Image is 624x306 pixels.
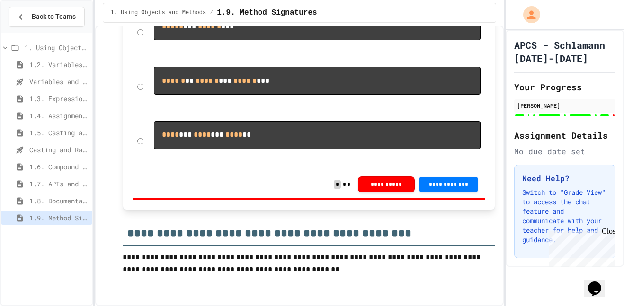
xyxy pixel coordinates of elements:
[29,145,89,155] span: Casting and Ranges of variables - Quiz
[4,4,65,60] div: Chat with us now!Close
[514,129,615,142] h2: Assignment Details
[29,196,89,206] span: 1.8. Documentation with Comments and Preconditions
[25,43,89,52] span: 1. Using Objects and Methods
[111,9,206,17] span: 1. Using Objects and Methods
[29,179,89,189] span: 1.7. APIs and Libraries
[29,111,89,121] span: 1.4. Assignment and Input
[29,77,89,87] span: Variables and Data Types - Quiz
[517,101,613,110] div: [PERSON_NAME]
[522,188,607,245] p: Switch to "Grade View" to access the chat feature and communicate with your teacher for help and ...
[32,12,76,22] span: Back to Teams
[522,173,607,184] h3: Need Help?
[29,162,89,172] span: 1.6. Compound Assignment Operators
[29,94,89,104] span: 1.3. Expressions and Output [New]
[514,38,615,65] h1: APCS - Schlamann [DATE]-[DATE]
[210,9,213,17] span: /
[514,80,615,94] h2: Your Progress
[29,213,89,223] span: 1.9. Method Signatures
[545,227,615,267] iframe: chat widget
[29,60,89,70] span: 1.2. Variables and Data Types
[217,7,317,18] span: 1.9. Method Signatures
[514,146,615,157] div: No due date set
[584,268,615,297] iframe: chat widget
[513,4,543,26] div: My Account
[29,128,89,138] span: 1.5. Casting and Ranges of Values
